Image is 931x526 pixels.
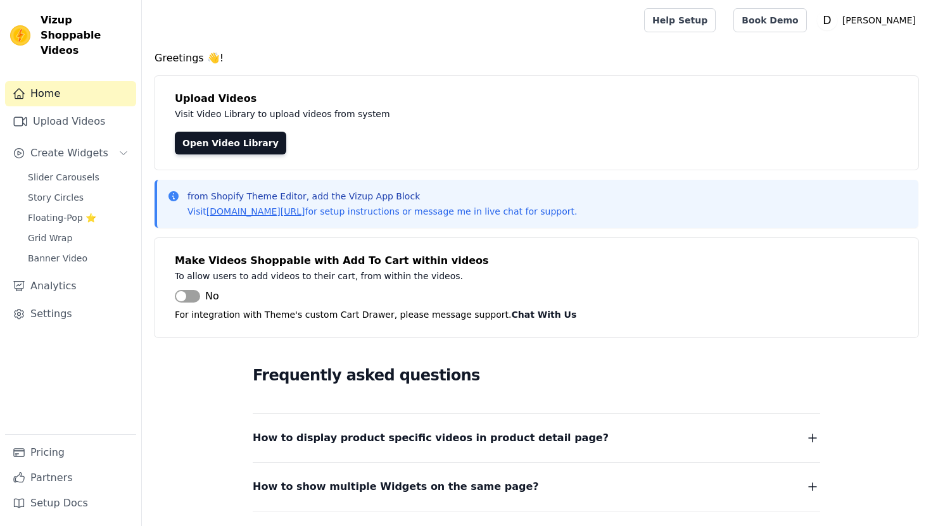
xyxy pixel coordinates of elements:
a: [DOMAIN_NAME][URL] [206,206,305,216]
h4: Upload Videos [175,91,898,106]
p: Visit for setup instructions or message me in live chat for support. [187,205,577,218]
span: How to show multiple Widgets on the same page? [253,478,539,496]
text: D [823,14,831,27]
p: from Shopify Theme Editor, add the Vizup App Block [187,190,577,203]
p: Visit Video Library to upload videos from system [175,106,742,122]
p: For integration with Theme's custom Cart Drawer, please message support. [175,307,898,322]
h4: Make Videos Shoppable with Add To Cart within videos [175,253,898,268]
h2: Frequently asked questions [253,363,820,388]
a: Settings [5,301,136,327]
span: Floating-Pop ⭐ [28,211,96,224]
button: How to show multiple Widgets on the same page? [253,478,820,496]
a: Floating-Pop ⭐ [20,209,136,227]
button: Create Widgets [5,141,136,166]
p: [PERSON_NAME] [837,9,921,32]
a: Home [5,81,136,106]
button: No [175,289,219,304]
a: Setup Docs [5,491,136,516]
button: How to display product specific videos in product detail page? [253,429,820,447]
span: Slider Carousels [28,171,99,184]
a: Analytics [5,273,136,299]
span: Create Widgets [30,146,108,161]
a: Open Video Library [175,132,286,154]
span: How to display product specific videos in product detail page? [253,429,609,447]
a: Story Circles [20,189,136,206]
a: Book Demo [733,8,806,32]
span: Grid Wrap [28,232,72,244]
a: Upload Videos [5,109,136,134]
p: To allow users to add videos to their cart, from within the videos. [175,268,742,284]
a: Help Setup [644,8,716,32]
a: Pricing [5,440,136,465]
span: Story Circles [28,191,84,204]
button: Chat With Us [512,307,577,322]
img: Vizup [10,25,30,46]
a: Slider Carousels [20,168,136,186]
button: D [PERSON_NAME] [817,9,921,32]
a: Partners [5,465,136,491]
a: Banner Video [20,249,136,267]
span: Banner Video [28,252,87,265]
h4: Greetings 👋! [155,51,918,66]
span: No [205,289,219,304]
span: Vizup Shoppable Videos [41,13,131,58]
a: Grid Wrap [20,229,136,247]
